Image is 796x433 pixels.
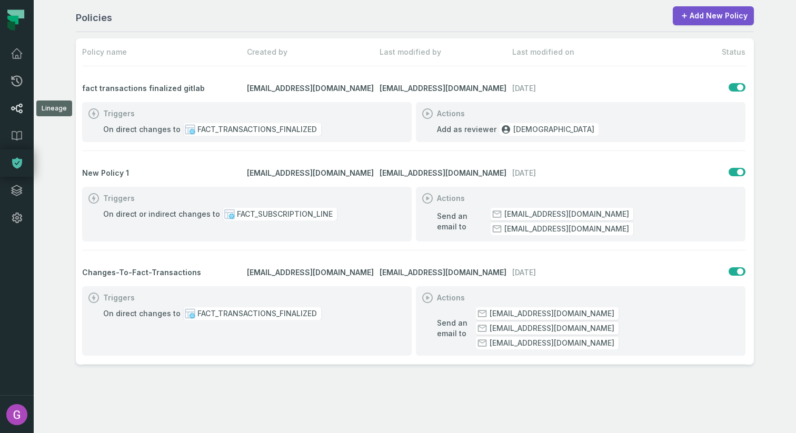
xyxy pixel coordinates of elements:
[247,47,375,57] span: Created by
[437,193,465,204] h1: Actions
[103,209,220,219] span: On direct or indirect changes to
[490,323,614,334] span: [EMAIL_ADDRESS][DOMAIN_NAME]
[6,404,27,425] img: avatar of Guy Abramov
[380,47,508,57] span: Last modified by
[247,168,375,178] span: [EMAIL_ADDRESS][DOMAIN_NAME]
[512,168,641,178] relative-time: Jul 15, 2025, 3:36 PM GMT+3
[512,83,641,94] relative-time: Aug 25, 2025, 6:11 PM GMT+3
[36,100,72,116] div: Lineage
[490,308,614,319] span: [EMAIL_ADDRESS][DOMAIN_NAME]
[197,308,317,319] span: FACT_TRANSACTIONS_FINALIZED
[490,338,614,348] span: [EMAIL_ADDRESS][DOMAIN_NAME]
[103,124,181,135] span: On direct changes to
[437,108,465,119] h1: Actions
[380,267,508,278] span: [EMAIL_ADDRESS][DOMAIN_NAME]
[437,211,487,232] span: Send an email to
[437,124,496,135] span: Add as reviewer
[82,47,243,57] span: Policy name
[513,124,594,135] span: [DEMOGRAPHIC_DATA]
[103,293,135,303] h1: Triggers
[380,83,508,94] span: [EMAIL_ADDRESS][DOMAIN_NAME]
[237,209,333,219] span: FACT_SUBSCRIPTION_LINE
[82,168,243,178] span: New Policy 1
[103,108,135,119] h1: Triggers
[247,83,375,94] span: [EMAIL_ADDRESS][DOMAIN_NAME]
[103,193,135,204] h1: Triggers
[504,224,629,234] span: [EMAIL_ADDRESS][DOMAIN_NAME]
[673,6,754,25] a: Add New Policy
[82,267,243,278] span: Changes-To-Fact-Transactions
[713,47,745,57] span: Status
[437,293,465,303] h1: Actions
[437,318,473,339] span: Send an email to
[504,209,629,219] span: [EMAIL_ADDRESS][DOMAIN_NAME]
[103,308,181,319] span: On direct changes to
[247,267,375,278] span: [EMAIL_ADDRESS][DOMAIN_NAME]
[82,83,243,94] span: fact transactions finalized gitlab
[512,267,641,278] relative-time: Jul 2, 2025, 8:13 AM GMT+3
[512,47,641,57] span: Last modified on
[76,11,112,25] h1: Policies
[197,124,317,135] span: FACT_TRANSACTIONS_FINALIZED
[380,168,508,178] span: [EMAIL_ADDRESS][DOMAIN_NAME]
